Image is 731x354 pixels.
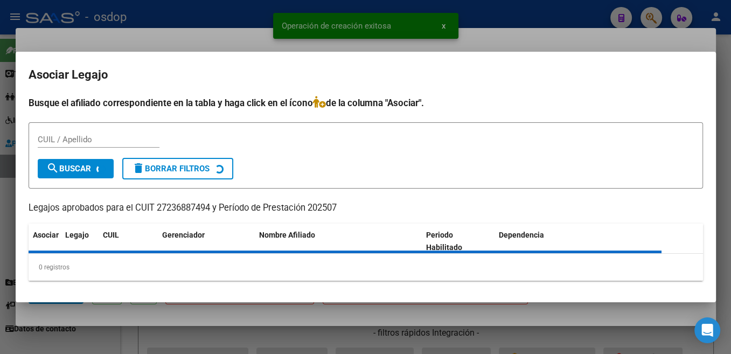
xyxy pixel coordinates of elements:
datatable-header-cell: Periodo Habilitado [422,224,495,259]
span: Buscar [46,164,91,173]
datatable-header-cell: CUIL [99,224,158,259]
datatable-header-cell: Legajo [61,224,99,259]
span: Gerenciador [162,231,205,239]
span: Legajo [65,231,89,239]
span: Nombre Afiliado [259,231,315,239]
datatable-header-cell: Nombre Afiliado [255,224,422,259]
mat-icon: delete [132,162,145,175]
h4: Busque el afiliado correspondiente en la tabla y haga click en el ícono de la columna "Asociar". [29,96,703,110]
div: 0 registros [29,254,703,281]
datatable-header-cell: Dependencia [495,224,662,259]
span: Borrar Filtros [132,164,210,173]
span: Dependencia [499,231,544,239]
datatable-header-cell: Gerenciador [158,224,255,259]
span: Asociar [33,231,59,239]
span: Periodo Habilitado [426,231,462,252]
p: Legajos aprobados para el CUIT 27236887494 y Período de Prestación 202507 [29,202,703,215]
button: Borrar Filtros [122,158,233,179]
h2: Asociar Legajo [29,65,703,85]
span: CUIL [103,231,119,239]
datatable-header-cell: Asociar [29,224,61,259]
mat-icon: search [46,162,59,175]
button: Buscar [38,159,114,178]
div: Open Intercom Messenger [694,317,720,343]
